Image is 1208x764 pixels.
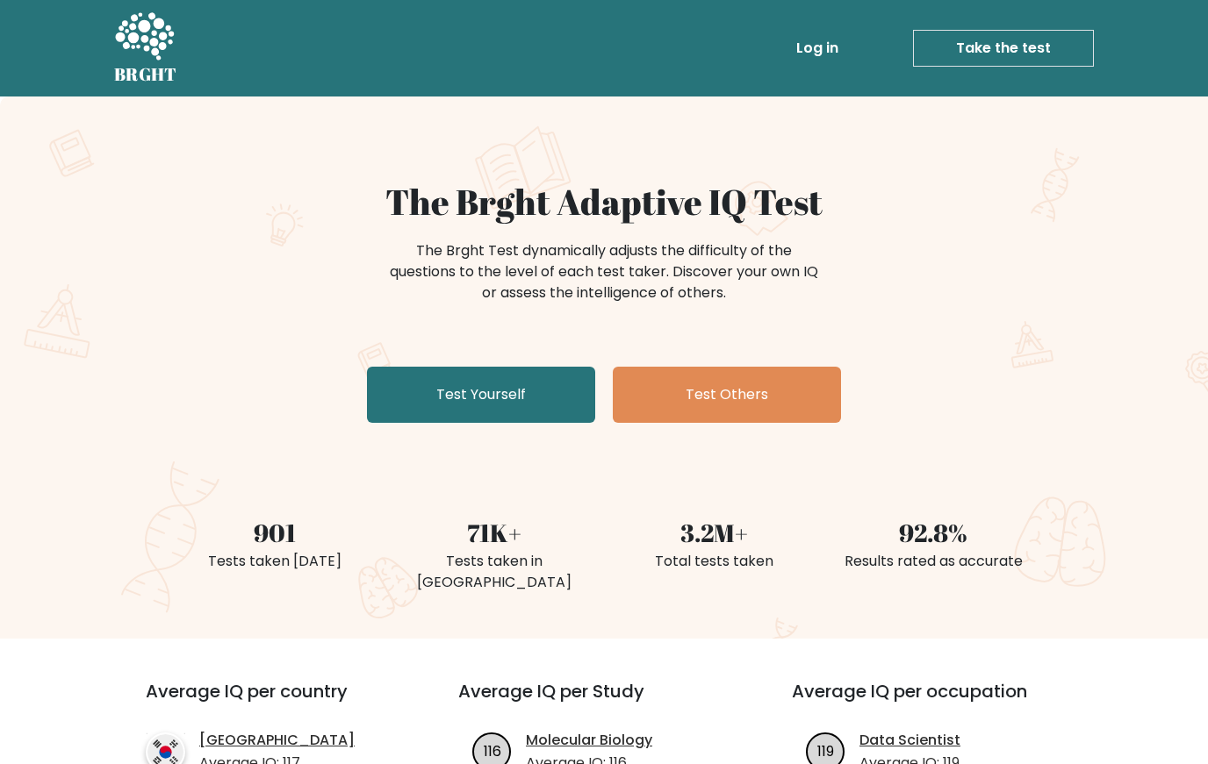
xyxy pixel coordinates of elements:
[613,367,841,423] a: Test Others
[817,740,834,760] text: 119
[395,514,593,551] div: 71K+
[114,64,177,85] h5: BRGHT
[176,551,374,572] div: Tests taken [DATE]
[789,31,845,66] a: Log in
[615,551,813,572] div: Total tests taken
[526,730,652,751] a: Molecular Biology
[385,240,823,303] div: The Brght Test dynamically adjusts the difficulty of the questions to the level of each test take...
[199,730,355,751] a: [GEOGRAPHIC_DATA]
[834,551,1032,572] div: Results rated as accurate
[114,7,177,89] a: BRGHT
[859,730,960,751] a: Data Scientist
[834,514,1032,551] div: 92.8%
[395,551,593,593] div: Tests taken in [GEOGRAPHIC_DATA]
[913,30,1094,67] a: Take the test
[458,681,750,723] h3: Average IQ per Study
[367,367,595,423] a: Test Yourself
[615,514,813,551] div: 3.2M+
[176,181,1032,223] h1: The Brght Adaptive IQ Test
[146,681,395,723] h3: Average IQ per country
[792,681,1083,723] h3: Average IQ per occupation
[176,514,374,551] div: 901
[484,740,501,760] text: 116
